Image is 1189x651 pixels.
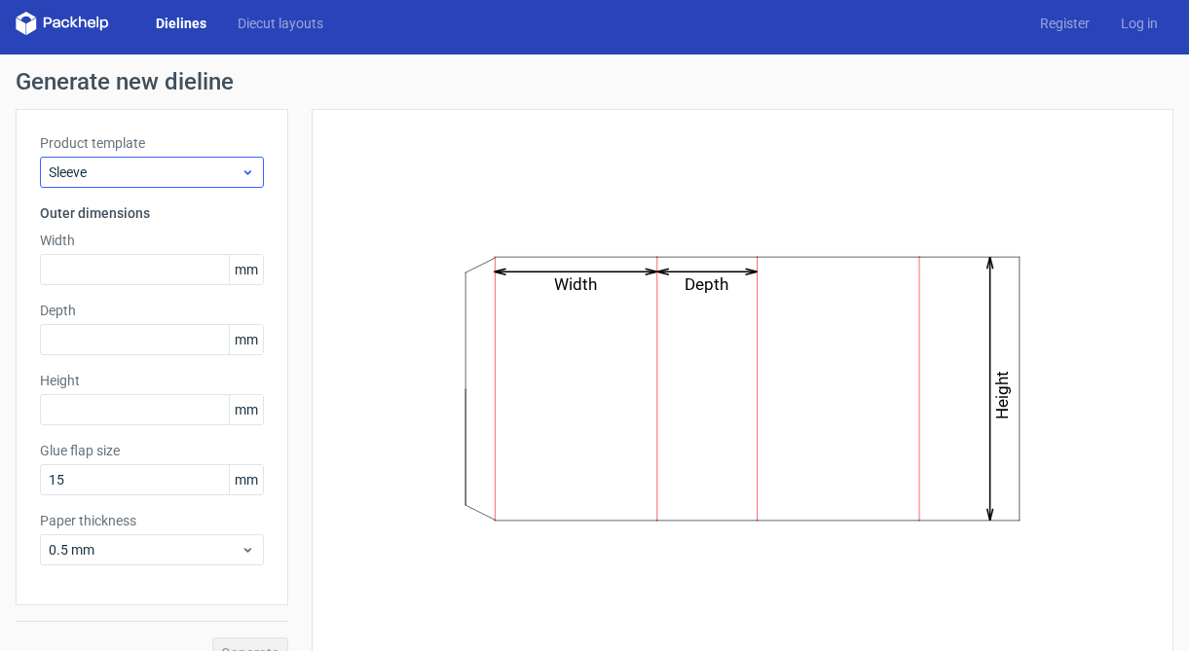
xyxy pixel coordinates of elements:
[1024,14,1105,33] a: Register
[229,255,263,284] span: mm
[554,274,597,294] text: Width
[49,163,241,182] span: Sleeve
[49,540,241,560] span: 0.5 mm
[40,301,264,320] label: Depth
[229,325,263,354] span: mm
[40,511,264,530] label: Paper thickness
[222,14,339,33] a: Diecut layouts
[40,203,264,223] h3: Outer dimensions
[1105,14,1173,33] a: Log in
[992,371,1012,419] text: Height
[40,371,264,390] label: Height
[40,441,264,460] label: Glue flap size
[140,14,222,33] a: Dielines
[229,465,263,494] span: mm
[685,274,728,294] text: Depth
[229,395,263,424] span: mm
[40,231,264,250] label: Width
[40,133,264,153] label: Product template
[16,70,1173,93] h1: Generate new dieline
